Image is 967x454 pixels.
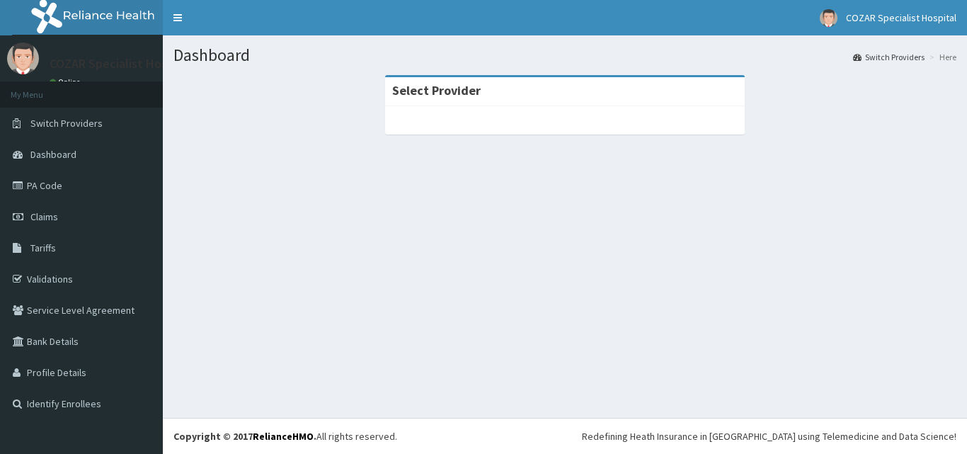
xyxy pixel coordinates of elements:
div: Redefining Heath Insurance in [GEOGRAPHIC_DATA] using Telemedicine and Data Science! [582,429,956,443]
footer: All rights reserved. [163,418,967,454]
a: Online [50,77,84,87]
span: Switch Providers [30,117,103,130]
strong: Select Provider [392,82,481,98]
a: RelianceHMO [253,430,314,443]
h1: Dashboard [173,46,956,64]
p: COZAR Specialist Hospital [50,57,193,70]
img: User Image [820,9,837,27]
a: Switch Providers [853,51,925,63]
img: User Image [7,42,39,74]
span: Dashboard [30,148,76,161]
strong: Copyright © 2017 . [173,430,316,443]
span: COZAR Specialist Hospital [846,11,956,24]
li: Here [926,51,956,63]
span: Tariffs [30,242,56,254]
span: Claims [30,210,58,223]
